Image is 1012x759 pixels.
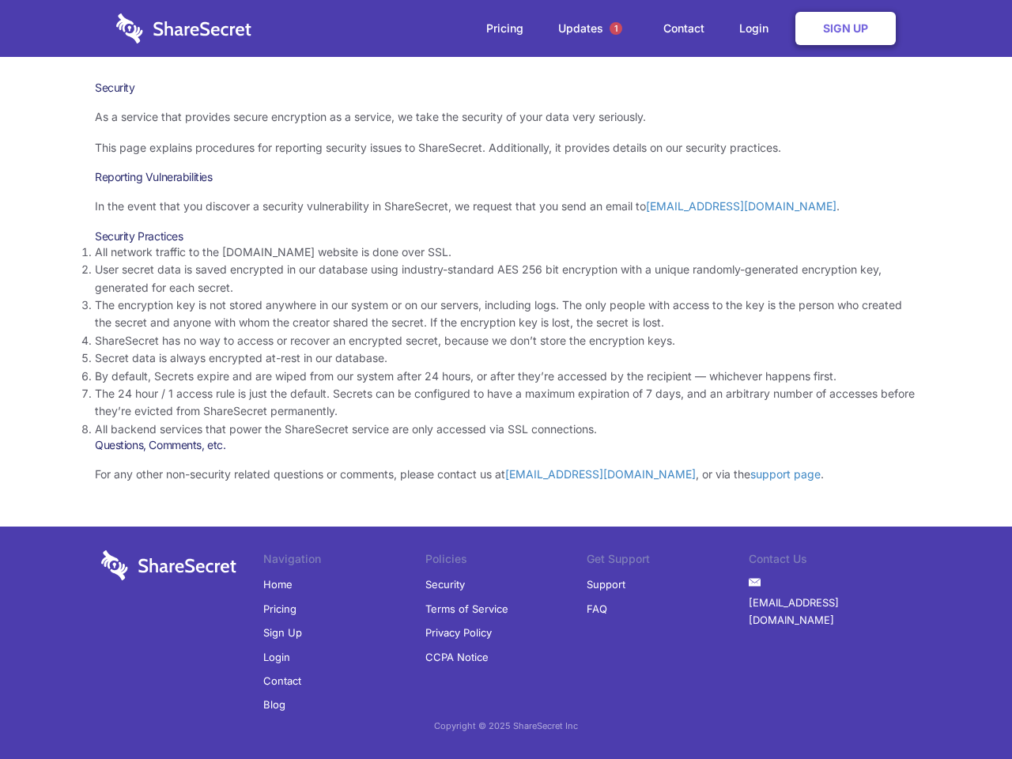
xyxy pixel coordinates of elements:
[263,621,302,644] a: Sign Up
[95,296,917,332] li: The encryption key is not stored anywhere in our system or on our servers, including logs. The on...
[587,572,625,596] a: Support
[646,199,836,213] a: [EMAIL_ADDRESS][DOMAIN_NAME]
[587,550,749,572] li: Get Support
[750,467,821,481] a: support page
[95,332,917,349] li: ShareSecret has no way to access or recover an encrypted secret, because we don’t store the encry...
[749,591,911,632] a: [EMAIL_ADDRESS][DOMAIN_NAME]
[425,621,492,644] a: Privacy Policy
[95,349,917,367] li: Secret data is always encrypted at-rest in our database.
[263,693,285,716] a: Blog
[263,572,293,596] a: Home
[263,550,425,572] li: Navigation
[95,229,917,244] h3: Security Practices
[95,421,917,438] li: All backend services that power the ShareSecret service are only accessed via SSL connections.
[116,13,251,43] img: logo-wordmark-white-trans-d4663122ce5f474addd5e946df7df03e33cb6a1c49d2221995e7729f52c070b2.svg
[95,385,917,421] li: The 24 hour / 1 access rule is just the default. Secrets can be configured to have a maximum expi...
[749,550,911,572] li: Contact Us
[95,466,917,483] p: For any other non-security related questions or comments, please contact us at , or via the .
[95,438,917,452] h3: Questions, Comments, etc.
[95,139,917,157] p: This page explains procedures for reporting security issues to ShareSecret. Additionally, it prov...
[425,645,489,669] a: CCPA Notice
[505,467,696,481] a: [EMAIL_ADDRESS][DOMAIN_NAME]
[795,12,896,45] a: Sign Up
[648,4,720,53] a: Contact
[425,572,465,596] a: Security
[425,550,587,572] li: Policies
[263,669,301,693] a: Contact
[587,597,607,621] a: FAQ
[95,170,917,184] h3: Reporting Vulnerabilities
[95,261,917,296] li: User secret data is saved encrypted in our database using industry-standard AES 256 bit encryptio...
[610,22,622,35] span: 1
[95,81,917,95] h1: Security
[723,4,792,53] a: Login
[95,368,917,385] li: By default, Secrets expire and are wiped from our system after 24 hours, or after they’re accesse...
[95,108,917,126] p: As a service that provides secure encryption as a service, we take the security of your data very...
[263,645,290,669] a: Login
[470,4,539,53] a: Pricing
[263,597,296,621] a: Pricing
[95,244,917,261] li: All network traffic to the [DOMAIN_NAME] website is done over SSL.
[425,597,508,621] a: Terms of Service
[95,198,917,215] p: In the event that you discover a security vulnerability in ShareSecret, we request that you send ...
[101,550,236,580] img: logo-wordmark-white-trans-d4663122ce5f474addd5e946df7df03e33cb6a1c49d2221995e7729f52c070b2.svg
